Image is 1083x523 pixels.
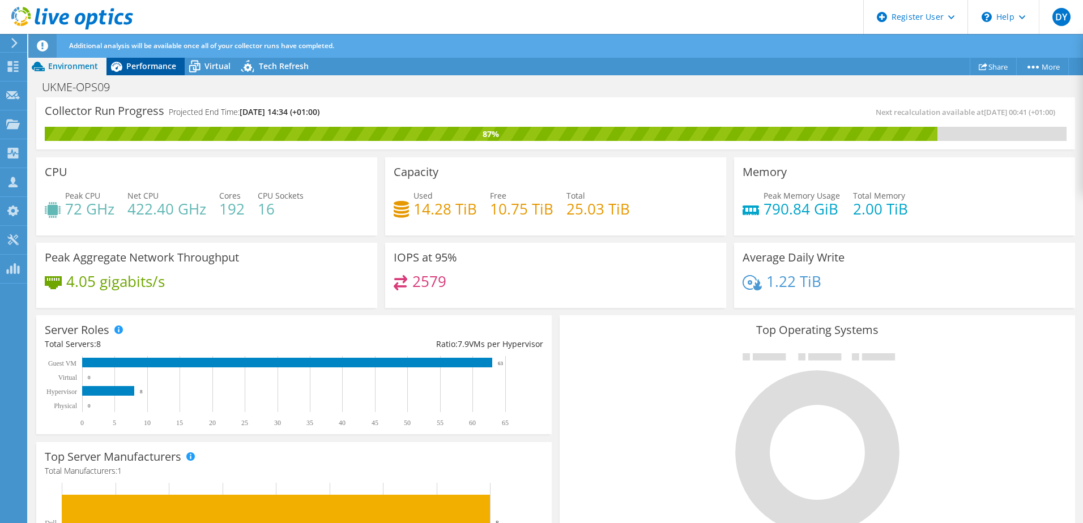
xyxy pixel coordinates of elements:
h4: 1.22 TiB [766,275,821,288]
h4: 422.40 GHz [127,203,206,215]
span: Performance [126,61,176,71]
h4: 790.84 GiB [764,203,840,215]
h4: 10.75 TiB [490,203,553,215]
h3: CPU [45,166,67,178]
h3: Capacity [394,166,438,178]
a: Share [970,58,1017,75]
h3: Top Server Manufacturers [45,451,181,463]
text: 65 [502,419,509,427]
h4: Projected End Time: [169,106,319,118]
span: Free [490,190,506,201]
div: Total Servers: [45,338,294,350]
text: Hypervisor [46,388,77,396]
span: Total [566,190,585,201]
h4: 72 GHz [65,203,114,215]
text: 63 [498,361,504,366]
h3: Top Operating Systems [568,324,1067,336]
text: 8 [140,389,143,395]
text: 0 [80,419,84,427]
h3: Memory [743,166,787,178]
text: 60 [469,419,476,427]
span: Total Memory [853,190,905,201]
text: 5 [113,419,116,427]
text: 45 [372,419,378,427]
a: More [1016,58,1069,75]
span: Additional analysis will be available once all of your collector runs have completed. [69,41,334,50]
span: Net CPU [127,190,159,201]
div: 87% [45,128,937,140]
span: 7.9 [458,338,469,349]
h4: 16 [258,203,304,215]
text: 35 [306,419,313,427]
span: Tech Refresh [259,61,309,71]
span: [DATE] 00:41 (+01:00) [984,107,1055,117]
span: DY [1052,8,1071,26]
text: Virtual [58,374,78,381]
h4: 4.05 gigabits/s [66,275,165,288]
text: 50 [404,419,411,427]
span: CPU Sockets [258,190,304,201]
text: 25 [241,419,248,427]
h3: Average Daily Write [743,251,845,264]
span: Peak CPU [65,190,100,201]
text: 30 [274,419,281,427]
span: Peak Memory Usage [764,190,840,201]
span: Virtual [204,61,231,71]
h4: 2579 [412,275,446,288]
h3: Server Roles [45,324,109,336]
h4: Total Manufacturers: [45,465,543,477]
span: Cores [219,190,241,201]
text: 15 [176,419,183,427]
h4: 192 [219,203,245,215]
span: Environment [48,61,98,71]
h4: 25.03 TiB [566,203,630,215]
span: 8 [96,338,101,349]
span: [DATE] 14:34 (+01:00) [240,106,319,117]
text: Guest VM [48,359,76,367]
text: 0 [88,375,91,380]
text: 40 [339,419,346,427]
h1: UKME-OPS09 [37,81,127,93]
text: 10 [144,419,151,427]
h3: IOPS at 95% [394,251,457,264]
span: Used [413,190,433,201]
h4: 2.00 TiB [853,203,908,215]
span: 1 [117,465,122,476]
span: Next recalculation available at [876,107,1061,117]
text: 0 [88,403,91,409]
svg: \n [982,12,992,22]
h3: Peak Aggregate Network Throughput [45,251,239,264]
text: Physical [54,402,77,410]
text: 20 [209,419,216,427]
text: 55 [437,419,444,427]
div: Ratio: VMs per Hypervisor [294,338,543,350]
h4: 14.28 TiB [413,203,477,215]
